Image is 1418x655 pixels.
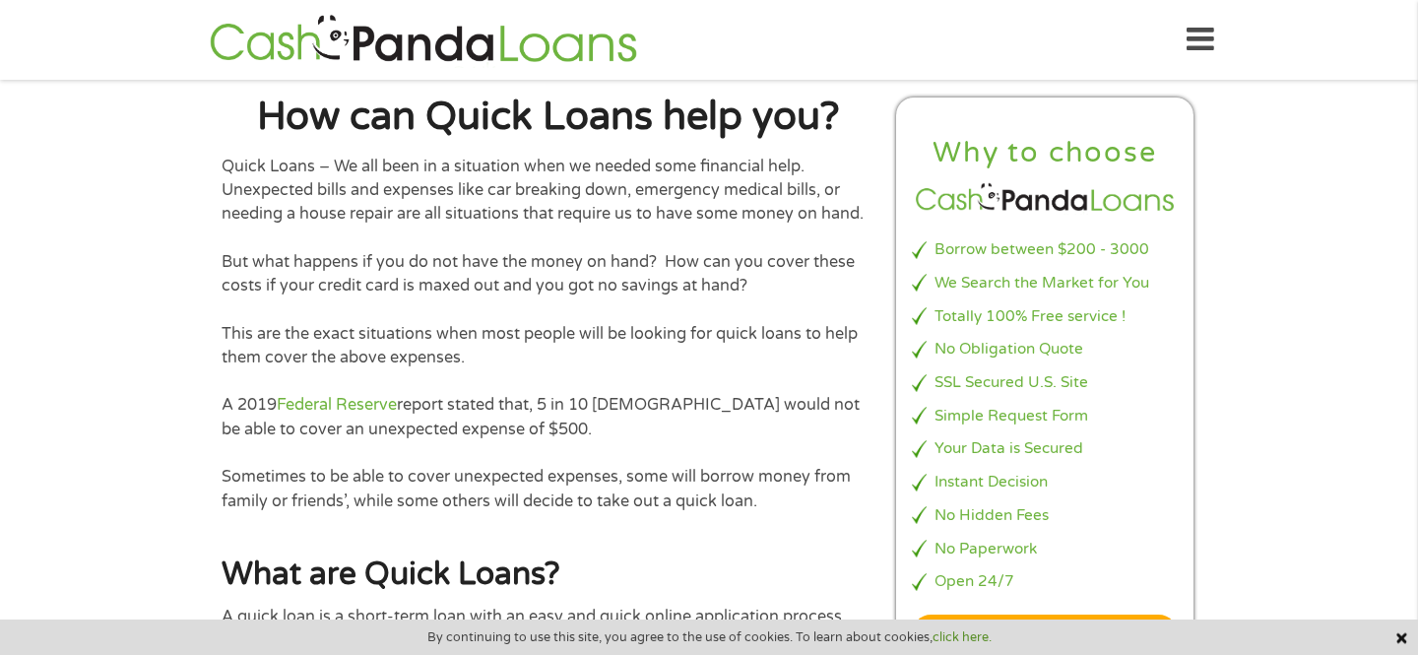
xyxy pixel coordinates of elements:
[912,570,1178,593] li: Open 24/7
[912,371,1178,394] li: SSL Secured U.S. Site
[912,471,1178,493] li: Instant Decision
[427,630,992,644] span: By continuing to use this site, you agree to the use of cookies. To learn about cookies,
[912,437,1178,460] li: Your Data is Secured
[912,504,1178,527] li: No Hidden Fees
[912,305,1178,328] li: Totally 100% Free service !
[222,393,875,441] p: A 2019 report stated that, 5 in 10 [DEMOGRAPHIC_DATA] would not be able to cover an unexpected ex...
[912,272,1178,295] li: We Search the Market for You
[912,615,1178,653] a: Get a quote now
[933,629,992,645] a: click here.
[222,465,875,513] p: Sometimes to be able to cover unexpected expenses, some will borrow money from family or friends’...
[912,538,1178,560] li: No Paperwork
[222,98,875,137] h1: How can Quick Loans help you?
[912,238,1178,261] li: Borrow between $200 - 3000
[277,395,397,415] a: Federal Reserve
[912,405,1178,427] li: Simple Request Form
[222,250,875,298] p: But what happens if you do not have the money on hand? How can you cover these costs if your cred...
[912,338,1178,360] li: No Obligation Quote
[222,155,875,227] p: Quick Loans – We all been in a situation when we needed some financial help. Unexpected bills and...
[222,322,875,370] p: This are the exact situations when most people will be looking for quick loans to help them cover...
[912,135,1178,171] h2: Why to choose
[204,12,643,68] img: GetLoanNow Logo
[222,555,875,595] h2: What are Quick Loans?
